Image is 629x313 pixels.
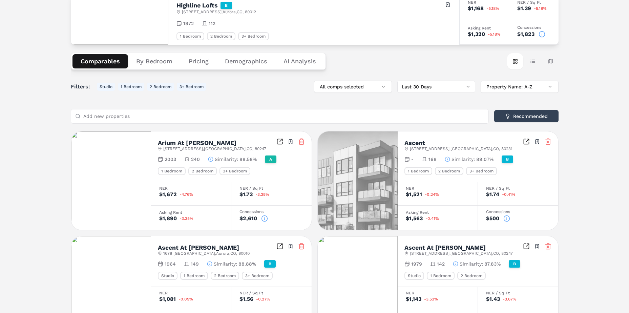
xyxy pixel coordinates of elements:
div: 1 Bedroom [176,32,204,40]
div: 3+ Bedroom [238,32,269,40]
div: $1,823 [517,32,534,37]
button: Recommended [494,110,559,122]
span: [STREET_ADDRESS] , Aurora , CO , 80012 [182,9,256,15]
span: [STREET_ADDRESS] , [GEOGRAPHIC_DATA] , CO , 80247 [163,146,266,151]
span: 1972 [183,20,194,27]
div: $1,672 [159,192,177,197]
div: 2 Bedroom [188,167,217,175]
div: B [509,260,520,268]
span: 1678 [GEOGRAPHIC_DATA] , Aurora , CO , 80010 [163,251,250,256]
span: Similarity : [215,156,238,163]
span: -3.53% [424,297,438,301]
div: Asking Rent [406,210,469,214]
div: $1.43 [486,296,500,302]
span: -5.18% [488,32,501,36]
span: 240 [191,156,200,163]
button: All comps selected [314,81,392,93]
span: -3.35% [180,216,193,221]
div: NER [159,186,223,190]
h2: Ascent At [PERSON_NAME] [404,245,486,251]
span: 168 [428,156,437,163]
span: -0.41% [425,216,439,221]
button: Similarity:88.58% [208,156,257,163]
div: $1,320 [468,32,485,37]
button: 1 Bedroom [118,83,144,91]
div: 1 Bedroom [404,167,432,175]
div: Asking Rent [468,26,501,30]
div: B [221,2,232,9]
div: Asking Rent [159,210,223,214]
div: Concessions [517,25,550,29]
div: 1 Bedroom [158,167,186,175]
span: 149 [191,260,199,267]
div: NER / Sq Ft [239,291,303,295]
div: $1,521 [406,192,422,197]
div: $1,168 [468,6,484,11]
button: By Bedroom [128,54,181,68]
h2: Ascent At [PERSON_NAME] [158,245,239,251]
div: Studio [404,272,424,280]
span: Similarity : [460,260,483,267]
input: Add new properties [83,109,484,123]
span: 88.58% [239,156,257,163]
span: -0.09% [179,297,193,301]
a: Inspect Comparables [276,138,283,145]
span: - [411,156,414,163]
div: $1.74 [486,192,499,197]
a: Inspect Comparables [523,138,530,145]
span: -0.41% [502,192,516,196]
div: $500 [486,216,499,221]
div: 2 Bedroom [457,272,486,280]
button: Property Name: A-Z [481,81,559,93]
span: Similarity : [214,260,237,267]
span: -5.18% [486,6,499,11]
div: 3+ Bedroom [242,272,273,280]
h2: Highline Lofts [176,2,218,8]
span: 89.07% [476,156,494,163]
span: [STREET_ADDRESS] , [GEOGRAPHIC_DATA] , CO , 80247 [410,251,513,256]
div: $1,143 [406,296,421,302]
button: Comparables [72,54,128,68]
span: 87.83% [484,260,501,267]
button: 3+ Bedroom [177,83,206,91]
button: AI Analysis [275,54,324,68]
span: -3.67% [503,297,517,301]
span: 1964 [165,260,176,267]
span: 112 [209,20,215,27]
span: [STREET_ADDRESS] , [GEOGRAPHIC_DATA] , CO , 80231 [410,146,512,151]
div: NER / Sq Ft [517,0,550,4]
div: 2 Bedroom [207,32,235,40]
div: NER / Sq Ft [239,186,303,190]
button: Studio [97,83,115,91]
div: NER [406,291,469,295]
div: A [265,155,276,163]
div: NER / Sq Ft [486,186,550,190]
button: Demographics [217,54,275,68]
div: $1,563 [406,216,423,221]
span: 2003 [165,156,176,163]
span: 142 [437,260,445,267]
span: -4.76% [180,192,193,196]
button: 2 Bedroom [147,83,174,91]
div: $1.56 [239,296,253,302]
div: Concessions [239,210,303,214]
button: Similarity:89.07% [445,156,494,163]
button: Similarity:87.83% [453,260,501,267]
div: $1.73 [239,192,253,197]
span: 88.88% [238,260,256,267]
h2: Arium At [PERSON_NAME] [158,140,236,146]
div: $1.39 [517,6,531,11]
div: NER / Sq Ft [486,291,550,295]
div: 1 Bedroom [180,272,208,280]
div: 3+ Bedroom [466,167,497,175]
span: 1979 [411,260,422,267]
div: NER [159,291,223,295]
span: -5.18% [534,6,547,11]
div: Studio [158,272,177,280]
div: NER [406,186,469,190]
div: 3+ Bedroom [219,167,250,175]
a: Inspect Comparables [276,243,283,250]
div: $1,890 [159,216,177,221]
div: 2 Bedroom [211,272,239,280]
span: Filters: [71,83,94,91]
